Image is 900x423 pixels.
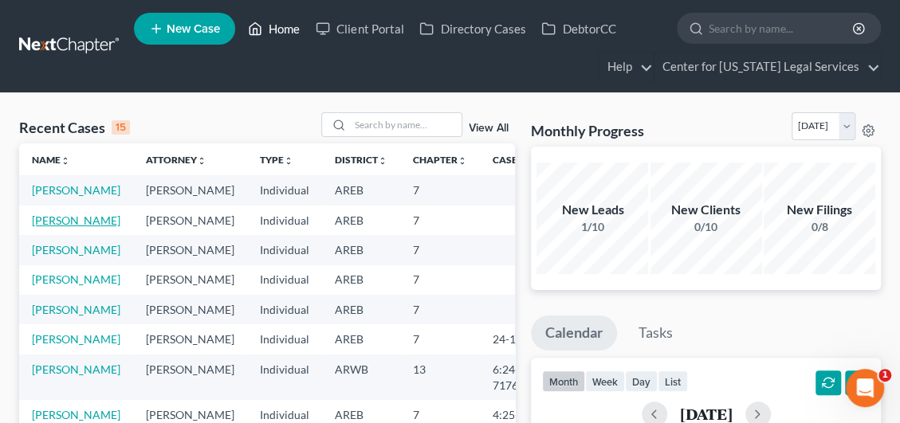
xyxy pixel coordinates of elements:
a: Directory Cases [411,14,533,43]
a: Case Nounfold_more [493,154,544,166]
button: week [585,370,625,392]
a: [PERSON_NAME] [32,272,120,286]
td: 7 [400,324,480,354]
a: Tasks [624,315,687,351]
td: AREB [322,265,400,295]
button: month [542,370,585,392]
td: 7 [400,235,480,264]
h2: [DATE] [680,405,733,422]
a: Nameunfold_more [32,154,70,166]
td: 13 [400,354,480,400]
i: unfold_more [197,156,206,166]
td: [PERSON_NAME] [133,354,247,400]
div: 0/10 [650,219,762,235]
div: 15 [112,120,130,135]
td: [PERSON_NAME] [133,295,247,324]
iframe: Intercom live chat [846,369,884,407]
td: AREB [322,295,400,324]
a: Center for [US_STATE] Legal Services [654,53,880,81]
td: AREB [322,235,400,264]
a: [PERSON_NAME] [32,332,120,346]
input: Search by name... [350,113,462,136]
td: Individual [247,324,322,354]
td: 6:24-bk-71764 [480,354,556,400]
a: Home [240,14,308,43]
a: [PERSON_NAME] [32,303,120,316]
i: unfold_more [61,156,70,166]
a: [PERSON_NAME] [32,183,120,197]
div: 1/10 [536,219,648,235]
button: day [625,370,658,392]
a: Attorneyunfold_more [146,154,206,166]
td: [PERSON_NAME] [133,324,247,354]
div: New Filings [764,201,875,219]
td: 7 [400,265,480,295]
td: AREB [322,324,400,354]
td: Individual [247,354,322,400]
i: unfold_more [284,156,293,166]
a: View All [469,123,509,134]
a: [PERSON_NAME] [32,213,120,227]
a: Districtunfold_more [335,154,387,166]
button: list [658,370,688,392]
i: unfold_more [378,156,387,166]
span: 1 [878,369,891,382]
td: [PERSON_NAME] [133,235,247,264]
a: Client Portal [308,14,411,43]
div: 0/8 [764,219,875,235]
a: [PERSON_NAME] [32,243,120,257]
i: unfold_more [458,156,467,166]
a: Calendar [531,315,617,351]
td: 24-10214 [480,324,556,354]
td: Individual [247,175,322,205]
td: ARWB [322,354,400,400]
input: Search by name... [709,14,855,43]
div: New Clients [650,201,762,219]
div: Recent Cases [19,118,130,137]
a: [PERSON_NAME] [32,362,120,376]
div: New Leads [536,201,648,219]
a: Chapterunfold_more [413,154,467,166]
td: 7 [400,295,480,324]
td: AREB [322,206,400,235]
span: New Case [167,23,220,35]
td: Individual [247,235,322,264]
a: [PERSON_NAME] [32,408,120,421]
td: Individual [247,295,322,324]
a: DebtorCC [533,14,623,43]
a: Help [599,53,653,81]
td: 7 [400,206,480,235]
td: Individual [247,206,322,235]
td: AREB [322,175,400,205]
td: 7 [400,175,480,205]
h3: Monthly Progress [531,121,644,140]
td: [PERSON_NAME] [133,175,247,205]
td: [PERSON_NAME] [133,206,247,235]
td: Individual [247,265,322,295]
td: [PERSON_NAME] [133,265,247,295]
a: Typeunfold_more [260,154,293,166]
